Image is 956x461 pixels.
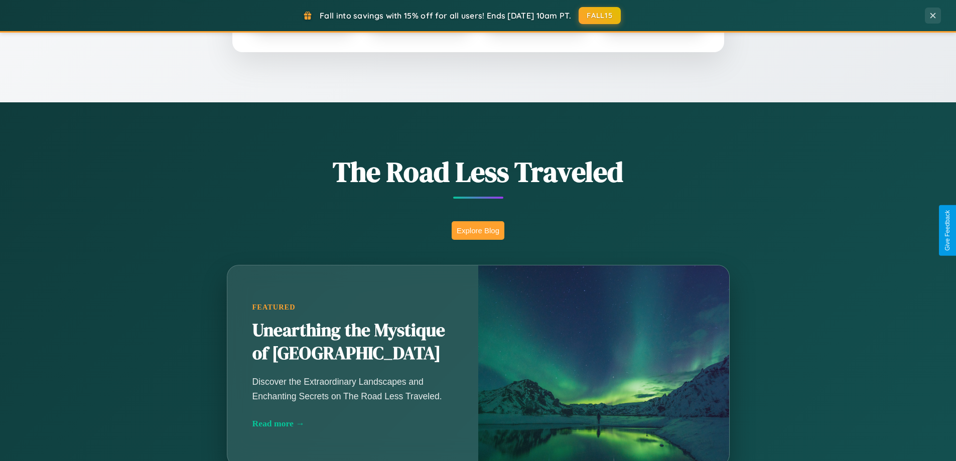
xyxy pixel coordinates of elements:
div: Give Feedback [944,210,951,251]
h1: The Road Less Traveled [177,152,779,191]
div: Read more → [252,418,453,429]
button: Explore Blog [452,221,504,240]
div: Featured [252,303,453,312]
p: Discover the Extraordinary Landscapes and Enchanting Secrets on The Road Less Traveled. [252,375,453,403]
span: Fall into savings with 15% off for all users! Ends [DATE] 10am PT. [320,11,571,21]
h2: Unearthing the Mystique of [GEOGRAPHIC_DATA] [252,319,453,365]
button: FALL15 [579,7,621,24]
